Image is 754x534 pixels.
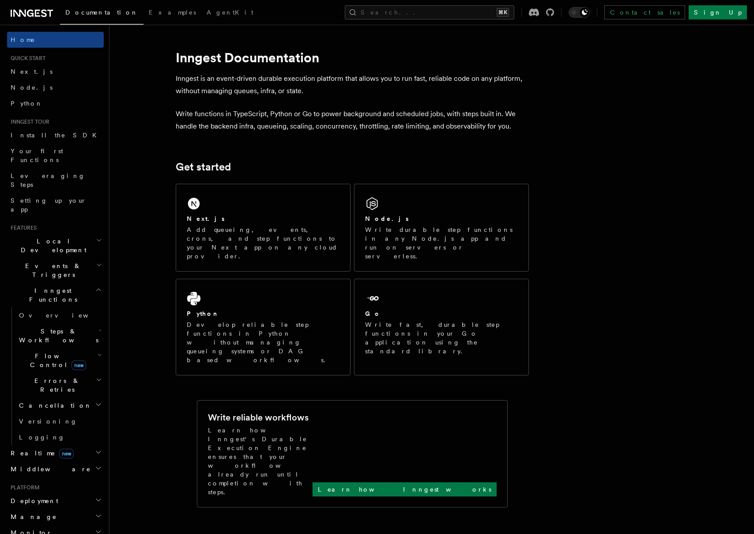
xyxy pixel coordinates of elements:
button: Toggle dark mode [569,7,590,18]
div: Inngest Functions [7,307,104,445]
button: Steps & Workflows [15,323,104,348]
span: Middleware [7,465,91,473]
kbd: ⌘K [497,8,509,17]
a: AgentKit [201,3,259,24]
p: Write functions in TypeScript, Python or Go to power background and scheduled jobs, with steps bu... [176,108,529,133]
span: AgentKit [207,9,253,16]
p: Learn how Inngest's Durable Execution Engine ensures that your workflow already run until complet... [208,426,313,496]
p: Inngest is an event-driven durable execution platform that allows you to run fast, reliable code ... [176,72,529,97]
a: Next.js [7,64,104,80]
button: Inngest Functions [7,283,104,307]
p: Learn how Inngest works [318,485,491,494]
span: Home [11,35,35,44]
span: Deployment [7,496,58,505]
button: Errors & Retries [15,373,104,398]
a: Learn how Inngest works [313,482,497,496]
span: Documentation [65,9,138,16]
button: Middleware [7,461,104,477]
p: Write durable step functions in any Node.js app and run on servers or serverless. [365,225,518,261]
button: Manage [7,509,104,525]
a: Home [7,32,104,48]
button: Deployment [7,493,104,509]
a: Overview [15,307,104,323]
span: Setting up your app [11,197,87,213]
h2: Node.js [365,214,409,223]
a: Python [7,95,104,111]
a: Logging [15,429,104,445]
span: Overview [19,312,110,319]
a: Your first Functions [7,143,104,168]
span: Errors & Retries [15,376,96,394]
span: Install the SDK [11,132,102,139]
a: Node.jsWrite durable step functions in any Node.js app and run on servers or serverless. [354,184,529,272]
span: Leveraging Steps [11,172,85,188]
span: Examples [149,9,196,16]
span: new [72,360,86,370]
h2: Write reliable workflows [208,411,309,424]
a: Node.js [7,80,104,95]
p: Write fast, durable step functions in your Go application using the standard library. [365,320,518,356]
span: Manage [7,512,57,521]
span: Logging [19,434,65,441]
button: Realtimenew [7,445,104,461]
span: Your first Functions [11,148,63,163]
a: Leveraging Steps [7,168,104,193]
span: Flow Control [15,352,97,369]
span: Next.js [11,68,53,75]
button: Cancellation [15,398,104,413]
span: Cancellation [15,401,92,410]
span: Local Development [7,237,96,254]
h2: Python [187,309,219,318]
span: Steps & Workflows [15,327,98,345]
span: Versioning [19,418,77,425]
span: Features [7,224,37,231]
a: Get started [176,161,231,173]
a: GoWrite fast, durable step functions in your Go application using the standard library. [354,279,529,375]
a: Examples [143,3,201,24]
a: Setting up your app [7,193,104,217]
a: Install the SDK [7,127,104,143]
h2: Go [365,309,381,318]
a: Versioning [15,413,104,429]
p: Add queueing, events, crons, and step functions to your Next app on any cloud provider. [187,225,339,261]
button: Events & Triggers [7,258,104,283]
a: Next.jsAdd queueing, events, crons, and step functions to your Next app on any cloud provider. [176,184,351,272]
span: Node.js [11,84,53,91]
h1: Inngest Documentation [176,49,529,65]
a: Documentation [60,3,143,25]
span: Quick start [7,55,45,62]
button: Search...⌘K [345,5,514,19]
span: Platform [7,484,40,491]
button: Flow Controlnew [15,348,104,373]
h2: Next.js [187,214,225,223]
a: Sign Up [689,5,747,19]
span: Python [11,100,43,107]
span: Events & Triggers [7,261,96,279]
span: Inngest Functions [7,286,95,304]
button: Local Development [7,233,104,258]
span: new [59,449,74,458]
a: PythonDevelop reliable step functions in Python without managing queueing systems or DAG based wo... [176,279,351,375]
p: Develop reliable step functions in Python without managing queueing systems or DAG based workflows. [187,320,339,364]
span: Realtime [7,449,74,458]
a: Contact sales [604,5,685,19]
span: Inngest tour [7,118,49,125]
